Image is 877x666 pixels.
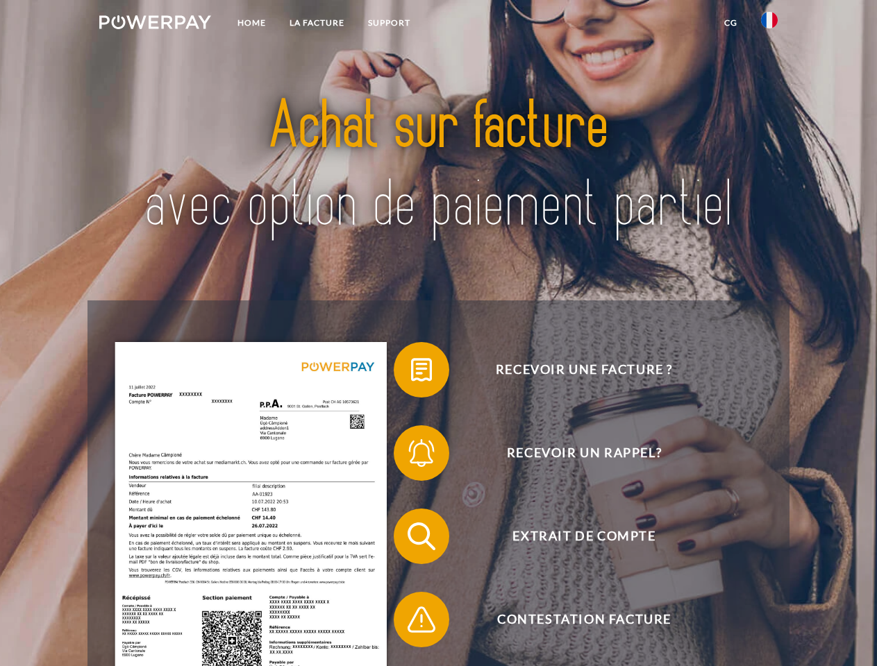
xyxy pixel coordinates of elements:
[404,519,439,554] img: qb_search.svg
[226,10,278,35] a: Home
[414,342,754,398] span: Recevoir une facture ?
[404,352,439,387] img: qb_bill.svg
[394,509,755,564] button: Extrait de compte
[99,15,211,29] img: logo-powerpay-white.svg
[394,342,755,398] button: Recevoir une facture ?
[356,10,422,35] a: Support
[414,509,754,564] span: Extrait de compte
[404,602,439,637] img: qb_warning.svg
[278,10,356,35] a: LA FACTURE
[712,10,749,35] a: CG
[394,592,755,647] button: Contestation Facture
[414,425,754,481] span: Recevoir un rappel?
[404,436,439,470] img: qb_bell.svg
[414,592,754,647] span: Contestation Facture
[394,425,755,481] button: Recevoir un rappel?
[761,12,778,28] img: fr
[133,67,744,266] img: title-powerpay_fr.svg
